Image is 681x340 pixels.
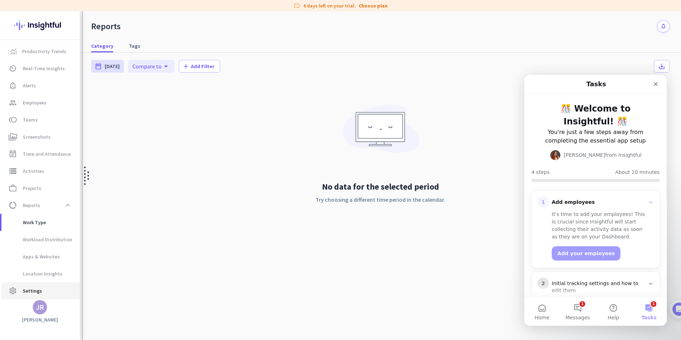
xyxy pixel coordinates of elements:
[23,150,71,158] span: Time and Attendance
[36,304,44,311] div: JR
[23,98,47,107] span: Employees
[61,199,74,212] button: expand_less
[359,2,388,9] a: Choose plan
[14,11,66,39] img: Insightful logo
[658,63,665,70] i: save_alt
[316,195,445,204] p: Try choosing a different time period in the calendar.
[23,115,38,124] span: Teams
[9,115,17,124] i: toll
[1,163,80,180] a: storageActivities
[162,62,170,71] i: arrow_drop_down
[23,184,41,192] span: Projects
[524,75,667,326] iframe: Intercom live chat
[23,81,36,90] span: Alerts
[129,42,140,50] span: Tags
[1,231,80,248] a: Workload Distribution
[654,60,670,73] button: save_alt
[182,63,189,70] i: add
[657,20,670,32] button: notifications
[23,201,40,210] span: Reports
[91,21,121,32] div: Reports
[339,100,421,163] img: No data
[316,181,445,192] h2: No data for the selected period
[7,214,46,231] span: Work Type
[1,111,80,128] a: tollTeams
[7,265,62,282] span: Location Insights
[91,42,113,50] span: Category
[1,60,80,77] a: av_timerReal-Time Insights
[1,145,80,163] a: event_noteTime and Attendance
[1,94,80,111] a: groupEmployees
[660,23,666,29] i: notifications
[1,248,80,265] a: Apps & Websites
[95,63,102,70] i: date_range
[7,248,60,265] span: Apps & Websites
[1,128,80,145] a: perm_mediaScreenshots
[23,133,51,141] span: Screenshots
[10,48,16,55] img: menu-item
[9,81,17,90] i: notification_important
[1,214,80,231] a: Work Type
[23,167,44,175] span: Activities
[22,47,66,56] span: Productivity Trends
[1,197,80,214] a: data_usageReportsexpand_less
[293,2,301,9] i: label
[23,287,42,295] span: Settings
[9,64,17,73] i: av_timer
[23,64,65,73] span: Real-Time Insights
[9,287,17,295] i: settings
[9,133,17,141] i: perm_media
[1,282,80,299] a: settingsSettings
[9,201,17,210] i: data_usage
[9,98,17,107] i: group
[191,63,214,70] span: Add Filter
[105,63,120,70] span: [DATE]
[1,43,80,60] a: menu-itemProductivity Trends
[9,150,17,158] i: event_note
[179,60,220,73] button: addAdd Filter
[9,167,17,175] i: storage
[132,63,162,70] span: Compare to
[1,265,80,282] a: Location Insights
[7,231,72,248] span: Workload Distribution
[9,184,17,192] i: work_outline
[1,180,80,197] a: work_outlineProjects
[1,77,80,94] a: notification_importantAlerts
[84,11,89,340] img: menu-toggle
